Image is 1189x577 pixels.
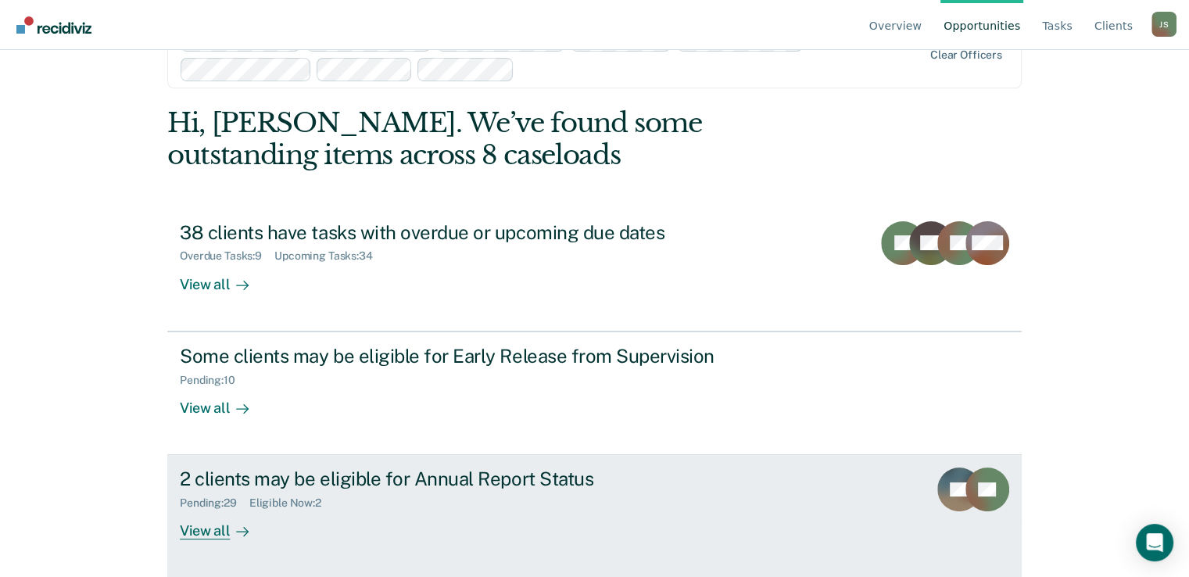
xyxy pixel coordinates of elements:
[180,374,248,387] div: Pending : 10
[180,510,267,540] div: View all
[274,249,385,263] div: Upcoming Tasks : 34
[180,345,729,367] div: Some clients may be eligible for Early Release from Supervision
[167,107,851,171] div: Hi, [PERSON_NAME]. We’ve found some outstanding items across 8 caseloads
[180,221,729,244] div: 38 clients have tasks with overdue or upcoming due dates
[16,16,91,34] img: Recidiviz
[180,468,729,490] div: 2 clients may be eligible for Annual Report Status
[1151,12,1176,37] div: J S
[1136,524,1173,561] div: Open Intercom Messenger
[180,386,267,417] div: View all
[167,332,1022,455] a: Some clients may be eligible for Early Release from SupervisionPending:10View all
[930,48,1002,62] div: Clear officers
[180,496,249,510] div: Pending : 29
[180,263,267,293] div: View all
[180,249,274,263] div: Overdue Tasks : 9
[167,209,1022,332] a: 38 clients have tasks with overdue or upcoming due datesOverdue Tasks:9Upcoming Tasks:34View all
[1151,12,1176,37] button: Profile dropdown button
[249,496,334,510] div: Eligible Now : 2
